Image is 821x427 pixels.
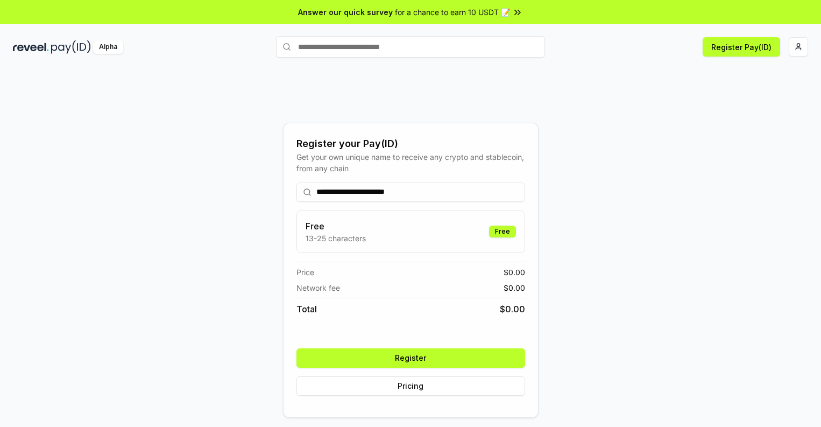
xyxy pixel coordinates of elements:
[703,37,780,57] button: Register Pay(ID)
[489,226,516,237] div: Free
[504,282,525,293] span: $ 0.00
[93,40,123,54] div: Alpha
[500,303,525,316] span: $ 0.00
[296,303,317,316] span: Total
[296,151,525,174] div: Get your own unique name to receive any crypto and stablecoin, from any chain
[298,6,393,18] span: Answer our quick survey
[306,220,366,233] h3: Free
[395,6,510,18] span: for a chance to earn 10 USDT 📝
[296,376,525,396] button: Pricing
[296,348,525,368] button: Register
[51,40,91,54] img: pay_id
[504,267,525,278] span: $ 0.00
[296,267,314,278] span: Price
[296,136,525,151] div: Register your Pay(ID)
[296,282,340,293] span: Network fee
[306,233,366,244] p: 13-25 characters
[13,40,49,54] img: reveel_dark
